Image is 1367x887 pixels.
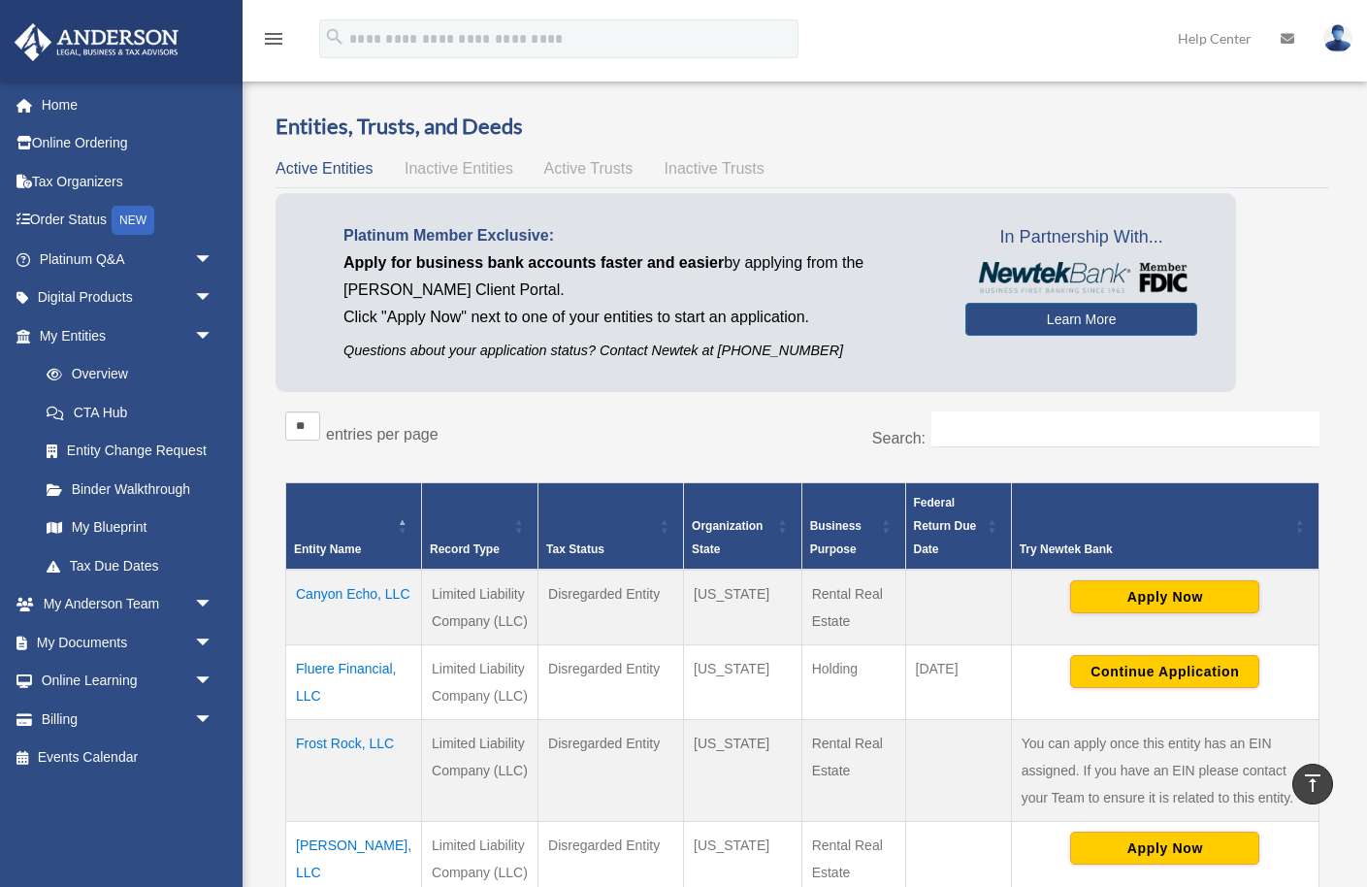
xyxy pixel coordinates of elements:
span: Tax Status [546,542,604,556]
span: Inactive Entities [405,160,513,177]
td: [DATE] [905,645,1011,720]
td: Rental Real Estate [801,570,905,645]
td: Disregarded Entity [538,720,684,822]
span: In Partnership With... [965,222,1197,253]
span: Business Purpose [810,519,862,556]
span: Inactive Trusts [665,160,765,177]
span: arrow_drop_down [194,316,233,356]
img: NewtekBankLogoSM.png [975,262,1188,293]
div: Try Newtek Bank [1020,538,1289,561]
label: Search: [872,430,926,446]
a: vertical_align_top [1292,764,1333,805]
td: [US_STATE] [684,720,802,822]
th: Organization State: Activate to sort [684,483,802,571]
a: Online Ordering [14,124,243,163]
span: Apply for business bank accounts faster and easier [343,254,724,271]
td: [US_STATE] [684,645,802,720]
th: Try Newtek Bank : Activate to sort [1011,483,1318,571]
a: menu [262,34,285,50]
a: Binder Walkthrough [27,470,233,509]
p: Platinum Member Exclusive: [343,222,936,249]
td: Disregarded Entity [538,570,684,645]
a: Digital Productsarrow_drop_down [14,279,243,317]
button: Continue Application [1070,655,1259,688]
button: Apply Now [1070,832,1259,865]
p: Questions about your application status? Contact Newtek at [PHONE_NUMBER] [343,339,936,363]
a: Entity Change Request [27,432,233,471]
td: Holding [801,645,905,720]
th: Entity Name: Activate to invert sorting [286,483,422,571]
span: Active Trusts [544,160,634,177]
span: arrow_drop_down [194,623,233,663]
span: arrow_drop_down [194,240,233,279]
span: arrow_drop_down [194,662,233,702]
span: Record Type [430,542,500,556]
a: My Entitiesarrow_drop_down [14,316,233,355]
i: search [324,26,345,48]
td: Fluere Financial, LLC [286,645,422,720]
a: Billingarrow_drop_down [14,700,243,739]
a: Tax Due Dates [27,546,233,585]
img: User Pic [1323,24,1352,52]
i: menu [262,27,285,50]
th: Tax Status: Activate to sort [538,483,684,571]
button: Apply Now [1070,580,1259,613]
a: My Blueprint [27,509,233,547]
img: Anderson Advisors Platinum Portal [9,23,184,61]
td: Rental Real Estate [801,720,905,822]
a: My Documentsarrow_drop_down [14,623,243,662]
td: [US_STATE] [684,570,802,645]
a: Events Calendar [14,739,243,777]
td: Limited Liability Company (LLC) [422,720,538,822]
i: vertical_align_top [1301,772,1324,795]
a: CTA Hub [27,393,233,432]
a: Tax Organizers [14,162,243,201]
span: Entity Name [294,542,361,556]
td: Limited Liability Company (LLC) [422,645,538,720]
h3: Entities, Trusts, and Deeds [276,112,1329,142]
a: Home [14,85,243,124]
p: Click "Apply Now" next to one of your entities to start an application. [343,304,936,331]
a: Overview [27,355,223,394]
span: arrow_drop_down [194,700,233,739]
td: Limited Liability Company (LLC) [422,570,538,645]
a: My Anderson Teamarrow_drop_down [14,585,243,624]
a: Order StatusNEW [14,201,243,241]
a: Platinum Q&Aarrow_drop_down [14,240,243,279]
td: Canyon Echo, LLC [286,570,422,645]
th: Federal Return Due Date: Activate to sort [905,483,1011,571]
td: You can apply once this entity has an EIN assigned. If you have an EIN please contact your Team t... [1011,720,1318,822]
span: arrow_drop_down [194,279,233,318]
td: Disregarded Entity [538,645,684,720]
a: Learn More [965,303,1197,336]
label: entries per page [326,426,439,443]
a: Online Learningarrow_drop_down [14,662,243,701]
div: NEW [112,206,154,235]
span: arrow_drop_down [194,585,233,625]
th: Business Purpose: Activate to sort [801,483,905,571]
span: Federal Return Due Date [914,496,977,556]
p: by applying from the [PERSON_NAME] Client Portal. [343,249,936,304]
td: Frost Rock, LLC [286,720,422,822]
span: Organization State [692,519,763,556]
th: Record Type: Activate to sort [422,483,538,571]
span: Active Entities [276,160,373,177]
